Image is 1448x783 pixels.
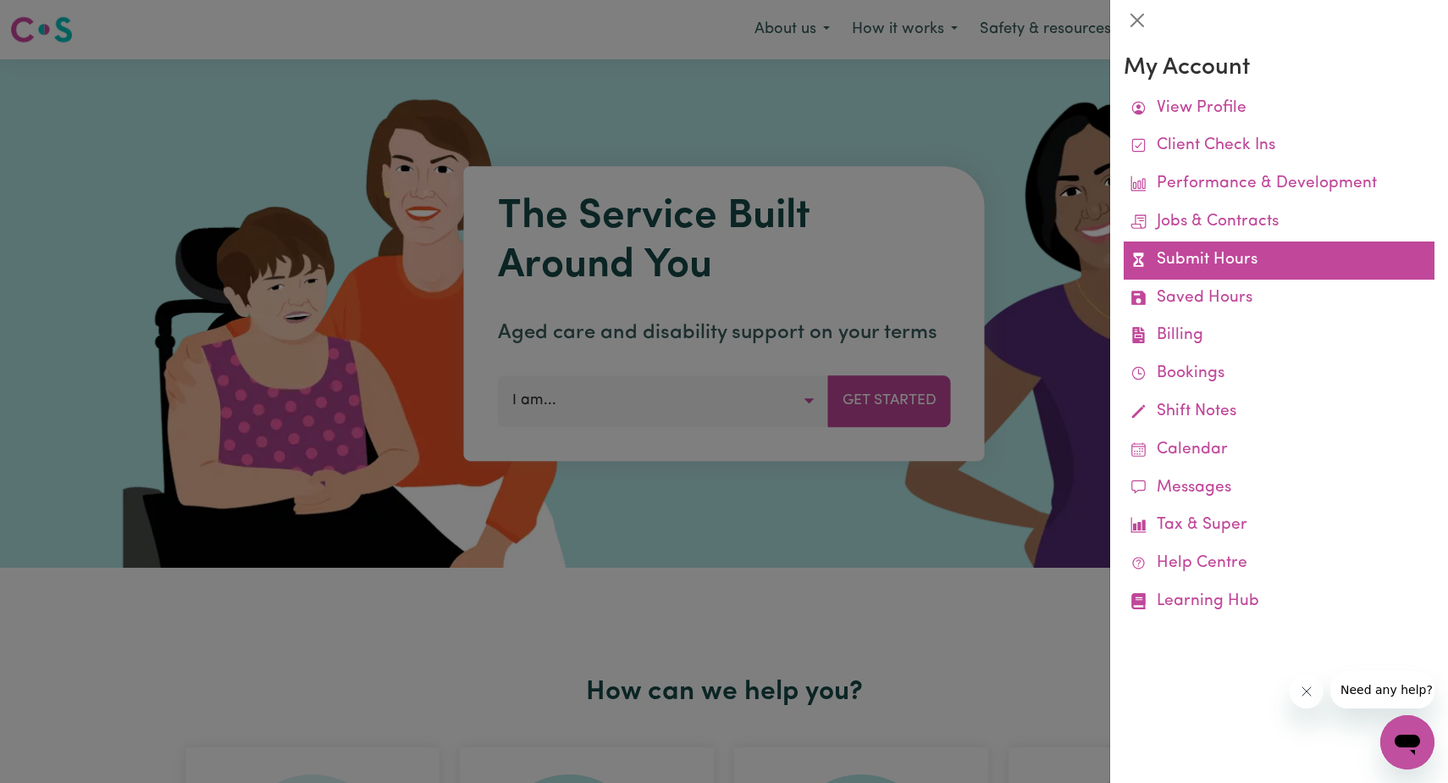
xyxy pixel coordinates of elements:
a: Messages [1124,469,1434,508]
iframe: Message from company [1330,671,1434,708]
a: Help Centre [1124,545,1434,583]
a: View Profile [1124,90,1434,128]
a: Jobs & Contracts [1124,203,1434,242]
iframe: Close message [1290,675,1324,708]
a: Calendar [1124,431,1434,469]
a: Submit Hours [1124,242,1434,280]
a: Saved Hours [1124,280,1434,318]
a: Bookings [1124,355,1434,393]
a: Shift Notes [1124,393,1434,431]
a: Tax & Super [1124,507,1434,545]
iframe: Button to launch messaging window [1380,715,1434,769]
a: Learning Hub [1124,583,1434,621]
a: Client Check Ins [1124,127,1434,165]
a: Performance & Development [1124,165,1434,203]
h3: My Account [1124,54,1434,83]
a: Billing [1124,317,1434,355]
button: Close [1124,7,1151,34]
